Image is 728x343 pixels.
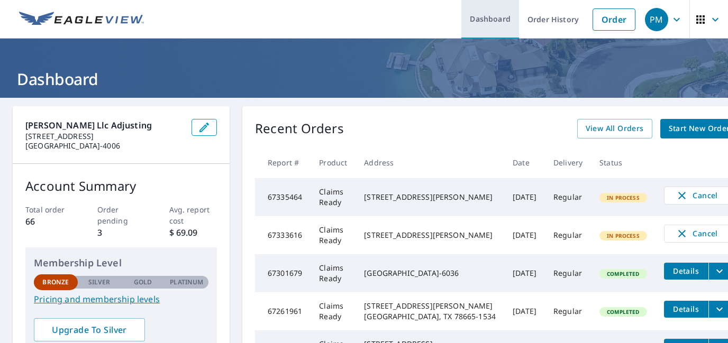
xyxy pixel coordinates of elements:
p: Membership Level [34,256,208,270]
td: 67335464 [255,178,311,216]
span: View All Orders [586,122,644,135]
span: Completed [600,308,645,316]
span: Details [670,304,702,314]
span: Upgrade To Silver [42,324,136,336]
td: [DATE] [504,178,545,216]
p: Total order [25,204,74,215]
th: Delivery [545,147,591,178]
a: Upgrade To Silver [34,318,145,341]
th: Product [311,147,356,178]
th: Address [356,147,504,178]
td: 67333616 [255,216,311,254]
p: Order pending [97,204,145,226]
img: EV Logo [19,12,144,27]
td: [DATE] [504,292,545,330]
td: [DATE] [504,254,545,292]
td: [DATE] [504,216,545,254]
span: In Process [600,232,646,239]
p: $ 69.09 [169,226,217,239]
div: [STREET_ADDRESS][PERSON_NAME] [GEOGRAPHIC_DATA], TX 78665-1534 [364,301,496,322]
span: Details [670,266,702,276]
p: Recent Orders [255,119,344,138]
p: 3 [97,226,145,239]
p: Avg. report cost [169,204,217,226]
td: Claims Ready [311,216,356,254]
td: Regular [545,292,591,330]
span: Cancel [675,189,719,202]
h1: Dashboard [13,68,715,90]
button: detailsBtn-67301679 [664,263,708,280]
div: [STREET_ADDRESS][PERSON_NAME] [364,192,496,202]
span: In Process [600,194,646,201]
td: Claims Ready [311,254,356,292]
td: Claims Ready [311,178,356,216]
td: 67261961 [255,292,311,330]
td: Regular [545,178,591,216]
p: Platinum [170,277,203,287]
span: Cancel [675,227,719,240]
p: 66 [25,215,74,228]
a: Pricing and membership levels [34,293,208,305]
div: [STREET_ADDRESS][PERSON_NAME] [364,230,496,240]
td: Claims Ready [311,292,356,330]
button: detailsBtn-67261961 [664,301,708,318]
td: Regular [545,216,591,254]
p: Silver [88,277,111,287]
p: [PERSON_NAME] llc adjusting [25,119,183,132]
p: [STREET_ADDRESS] [25,132,183,141]
div: [GEOGRAPHIC_DATA]-6036 [364,268,496,279]
p: Gold [134,277,152,287]
th: Status [591,147,656,178]
a: View All Orders [577,119,652,138]
td: Regular [545,254,591,292]
div: PM [645,8,668,31]
th: Report # [255,147,311,178]
a: Order [593,8,635,31]
th: Date [504,147,545,178]
p: [GEOGRAPHIC_DATA]-4006 [25,141,183,151]
span: Completed [600,270,645,277]
td: 67301679 [255,254,311,292]
p: Account Summary [25,177,217,196]
p: Bronze [42,277,69,287]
